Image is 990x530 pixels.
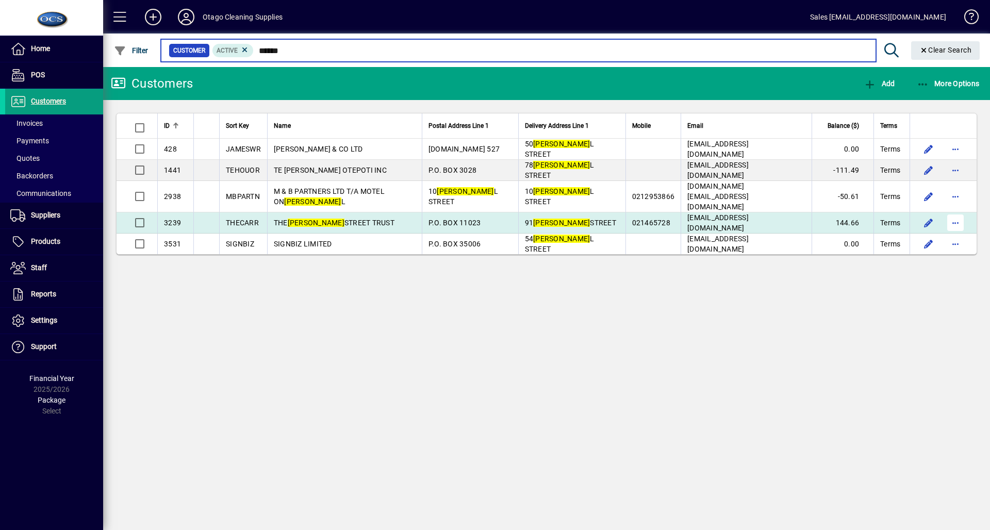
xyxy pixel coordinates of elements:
[911,41,980,60] button: Clear
[29,374,74,383] span: Financial Year
[920,162,937,178] button: Edit
[812,212,873,234] td: 144.66
[5,36,103,62] a: Home
[5,255,103,281] a: Staff
[533,235,590,243] em: [PERSON_NAME]
[31,290,56,298] span: Reports
[164,120,187,131] div: ID
[170,8,203,26] button: Profile
[687,140,749,158] span: [EMAIL_ADDRESS][DOMAIN_NAME]
[274,120,416,131] div: Name
[217,47,238,54] span: Active
[164,219,181,227] span: 3239
[533,219,590,227] em: [PERSON_NAME]
[428,187,498,206] span: 10 L STREET
[164,240,181,248] span: 3531
[38,396,65,404] span: Package
[428,240,481,248] span: P.O. BOX 35006
[428,166,476,174] span: P.O. BOX 3028
[525,235,595,253] span: 54 L STREET
[687,120,703,131] span: Email
[274,240,332,248] span: SIGNBIZ LIMITED
[632,192,675,201] span: 0212953866
[920,214,937,231] button: Edit
[226,219,259,227] span: THECARR
[812,139,873,160] td: 0.00
[947,214,964,231] button: More options
[632,120,651,131] span: Mobile
[31,71,45,79] span: POS
[5,229,103,255] a: Products
[10,189,71,197] span: Communications
[917,79,980,88] span: More Options
[10,172,53,180] span: Backorders
[687,235,749,253] span: [EMAIL_ADDRESS][DOMAIN_NAME]
[5,203,103,228] a: Suppliers
[31,263,47,272] span: Staff
[10,137,49,145] span: Payments
[533,161,590,169] em: [PERSON_NAME]
[920,141,937,157] button: Edit
[31,44,50,53] span: Home
[956,2,977,36] a: Knowledge Base
[861,74,897,93] button: Add
[5,150,103,167] a: Quotes
[812,160,873,181] td: -111.49
[111,75,193,92] div: Customers
[525,187,595,206] span: 10 L STREET
[226,166,260,174] span: TEHOUOR
[812,181,873,212] td: -50.61
[428,120,489,131] span: Postal Address Line 1
[137,8,170,26] button: Add
[880,218,900,228] span: Terms
[284,197,341,206] em: [PERSON_NAME]
[947,162,964,178] button: More options
[226,192,260,201] span: MBPARTN
[10,119,43,127] span: Invoices
[687,213,749,232] span: [EMAIL_ADDRESS][DOMAIN_NAME]
[525,140,595,158] span: 50 L STREET
[864,79,895,88] span: Add
[828,120,859,131] span: Balance ($)
[114,46,148,55] span: Filter
[5,167,103,185] a: Backorders
[525,120,589,131] span: Delivery Address Line 1
[632,219,670,227] span: 021465728
[525,219,616,227] span: 91 STREET
[632,120,675,131] div: Mobile
[31,316,57,324] span: Settings
[5,114,103,132] a: Invoices
[164,192,181,201] span: 2938
[203,9,283,25] div: Otago Cleaning Supplies
[164,166,181,174] span: 1441
[274,145,363,153] span: [PERSON_NAME] & CO LTD
[274,219,394,227] span: THE STREET TRUST
[687,161,749,179] span: [EMAIL_ADDRESS][DOMAIN_NAME]
[533,187,590,195] em: [PERSON_NAME]
[212,44,254,57] mat-chip: Activation Status: Active
[226,240,254,248] span: SIGNBIZ
[533,140,590,148] em: [PERSON_NAME]
[919,46,972,54] span: Clear Search
[31,342,57,351] span: Support
[687,182,749,211] span: [DOMAIN_NAME][EMAIL_ADDRESS][DOMAIN_NAME]
[164,120,170,131] span: ID
[31,237,60,245] span: Products
[880,120,897,131] span: Terms
[880,144,900,154] span: Terms
[947,236,964,252] button: More options
[687,120,805,131] div: Email
[947,141,964,157] button: More options
[274,120,291,131] span: Name
[288,219,344,227] em: [PERSON_NAME]
[5,132,103,150] a: Payments
[5,185,103,202] a: Communications
[111,41,151,60] button: Filter
[818,120,868,131] div: Balance ($)
[173,45,205,56] span: Customer
[428,145,500,153] span: [DOMAIN_NAME] 527
[880,239,900,249] span: Terms
[914,74,982,93] button: More Options
[5,62,103,88] a: POS
[920,236,937,252] button: Edit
